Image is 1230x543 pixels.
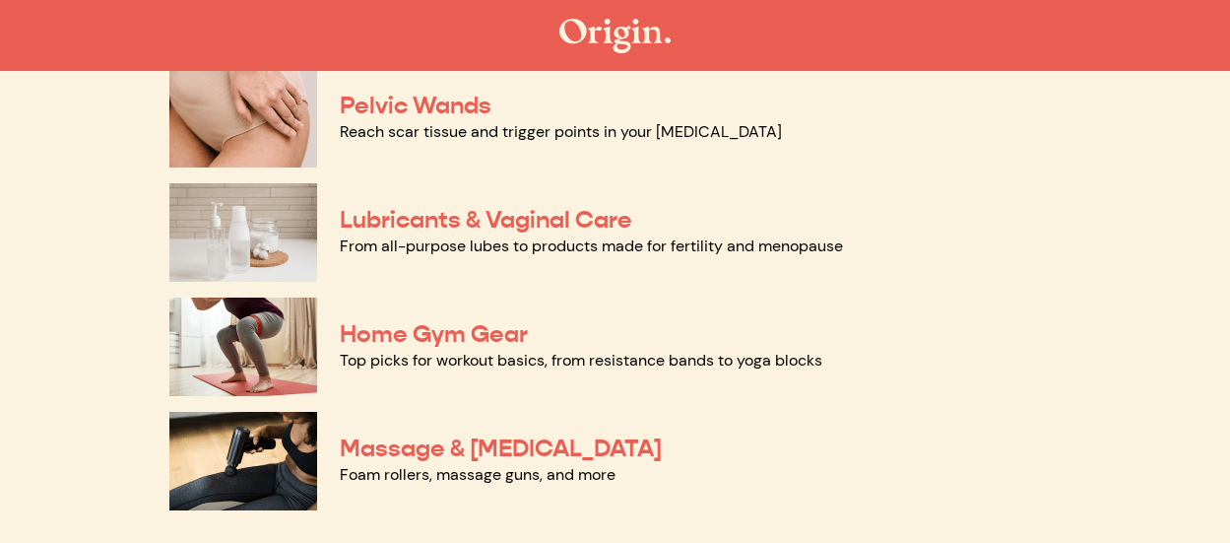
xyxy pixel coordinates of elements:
img: Pelvic Wands [169,69,317,168]
a: Reach scar tissue and trigger points in your [MEDICAL_DATA] [341,121,783,142]
a: Pelvic Wands [341,91,492,120]
a: Home Gym Gear [341,319,529,349]
a: Massage & [MEDICAL_DATA] [341,434,663,463]
a: From all-purpose lubes to products made for fertility and menopause [341,236,844,256]
img: Lubricants & Vaginal Care [169,183,317,282]
img: Massage & Myofascial Release [169,412,317,510]
a: Foam rollers, massage guns, and more [341,464,616,485]
img: The Origin Shop [559,19,671,53]
a: Lubricants & Vaginal Care [341,205,633,235]
img: Home Gym Gear [169,298,317,396]
a: Top picks for workout basics, from resistance bands to yoga blocks [341,350,823,371]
